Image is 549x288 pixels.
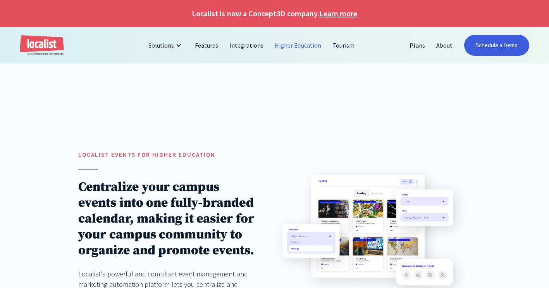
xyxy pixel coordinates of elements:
[143,36,189,55] div: Solutions
[20,35,64,56] a: home
[319,8,357,19] a: Learn more
[269,36,327,55] a: Higher Education
[224,36,269,55] a: Integrations
[189,36,224,55] a: Features
[431,36,458,55] a: About
[464,35,530,56] a: Schedule a Demo
[148,41,174,50] div: Solutions
[78,151,255,159] h5: localist Events for Higher education
[78,179,255,259] h1: Centralize your campus events into one fully-branded calendar, making it easier for your campus c...
[327,36,360,55] a: Tourism
[404,36,430,55] a: Plans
